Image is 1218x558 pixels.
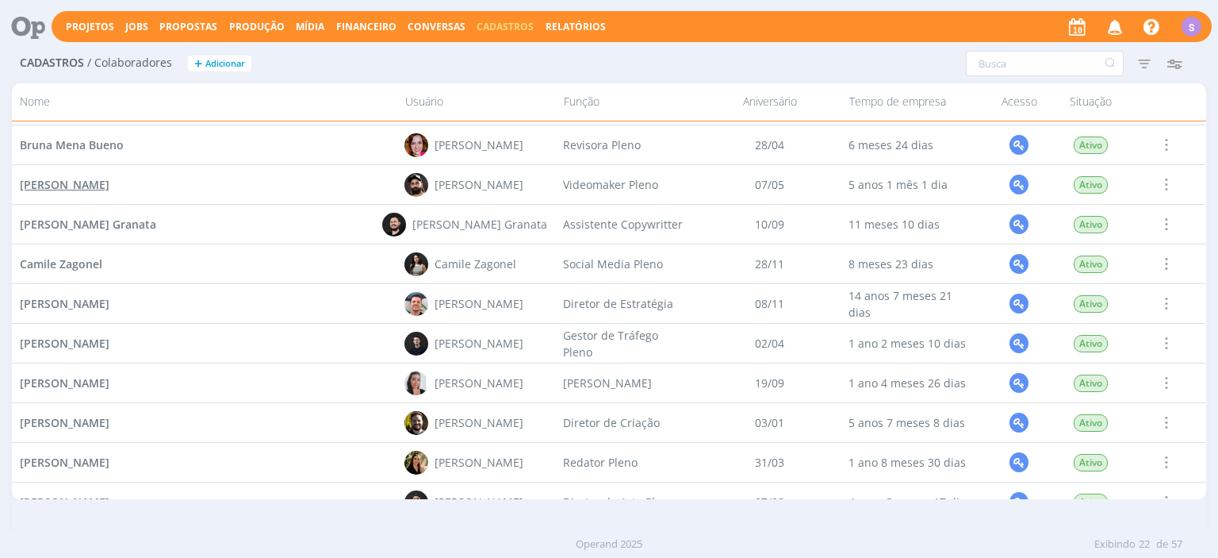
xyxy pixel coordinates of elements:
[435,335,524,352] div: [PERSON_NAME]
[699,205,841,244] div: 10/09
[699,403,841,442] div: 03/01
[699,165,841,204] div: 07/05
[20,177,109,192] span: [PERSON_NAME]
[20,454,109,471] a: [PERSON_NAME]
[405,371,429,395] img: C
[20,256,102,271] span: Camile Zagonel
[1074,375,1108,392] span: Ativo
[20,56,84,70] span: Cadastros
[841,403,984,442] div: 5 anos 7 meses 8 dias
[1074,335,1108,352] span: Ativo
[413,216,548,233] div: [PERSON_NAME] Granata
[556,284,699,323] div: Diretor de Estratégia
[699,324,841,363] div: 02/04
[699,443,841,482] div: 31/03
[556,244,699,283] div: Social Media Pleno
[841,324,984,363] div: 1 ano 2 meses 10 dias
[841,284,984,323] div: 14 anos 7 meses 21 dias
[699,284,841,323] div: 08/11
[699,125,841,164] div: 28/04
[20,414,109,431] a: [PERSON_NAME]
[383,213,407,237] img: B
[20,137,124,153] a: Bruna Mena Bueno
[20,295,109,312] a: [PERSON_NAME]
[20,256,102,272] a: Camile Zagonel
[1074,216,1108,233] span: Ativo
[1074,176,1108,194] span: Ativo
[556,125,699,164] div: Revisora Pleno
[556,443,699,482] div: Redator Pleno
[966,51,1124,76] input: Busca
[556,364,699,402] div: [PERSON_NAME]
[20,335,109,352] a: [PERSON_NAME]
[984,88,1055,116] div: Acesso
[188,56,251,72] button: +Adicionar
[435,137,524,153] div: [PERSON_NAME]
[477,20,534,33] span: Cadastros
[841,88,984,116] div: Tempo de empresa
[435,414,524,431] div: [PERSON_NAME]
[556,205,699,244] div: Assistente Copywritter
[405,491,429,514] img: D
[397,88,556,116] div: Usuário
[699,244,841,283] div: 28/11
[405,173,429,197] img: B
[435,256,517,272] div: Camile Zagonel
[699,483,841,521] div: 07/08
[1074,494,1108,511] span: Ativo
[841,205,984,244] div: 11 meses 10 dias
[1074,256,1108,273] span: Ativo
[159,20,217,33] span: Propostas
[229,20,285,33] a: Produção
[556,324,699,363] div: Gestor de Tráfego Pleno
[1055,88,1127,116] div: Situação
[546,20,606,33] a: Relatórios
[20,176,109,193] a: [PERSON_NAME]
[66,20,114,33] a: Projetos
[20,495,109,510] span: [PERSON_NAME]
[435,494,524,510] div: [PERSON_NAME]
[331,21,401,33] button: Financeiro
[1182,17,1201,37] div: S
[291,21,329,33] button: Mídia
[541,21,611,33] button: Relatórios
[556,88,699,116] div: Função
[20,415,109,430] span: [PERSON_NAME]
[1074,137,1108,154] span: Ativo
[408,20,465,33] a: Conversas
[699,364,841,402] div: 19/09
[435,454,524,471] div: [PERSON_NAME]
[841,364,984,402] div: 1 ano 4 meses 26 dias
[125,20,148,33] a: Jobs
[699,88,841,116] div: Aniversário
[1074,454,1108,471] span: Ativo
[20,217,156,232] span: [PERSON_NAME] Granata
[556,165,699,204] div: Videomaker Pleno
[1074,414,1108,432] span: Ativo
[1074,295,1108,313] span: Ativo
[435,176,524,193] div: [PERSON_NAME]
[405,252,429,276] img: C
[336,20,396,33] span: Financeiro
[1094,537,1136,552] span: Exibindo
[405,332,429,356] img: C
[296,20,324,33] a: Mídia
[1139,537,1150,552] span: 22
[405,133,429,157] img: B
[1156,537,1168,552] span: de
[87,56,172,70] span: / Colaboradores
[20,375,109,391] a: [PERSON_NAME]
[405,292,429,316] img: C
[472,21,538,33] button: Cadastros
[841,443,984,482] div: 1 ano 8 meses 30 dias
[841,125,984,164] div: 6 meses 24 dias
[435,295,524,312] div: [PERSON_NAME]
[20,375,109,391] span: [PERSON_NAME]
[20,137,124,152] span: Bruna Mena Bueno
[1181,13,1202,40] button: S
[194,56,202,72] span: +
[224,21,289,33] button: Produção
[121,21,153,33] button: Jobs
